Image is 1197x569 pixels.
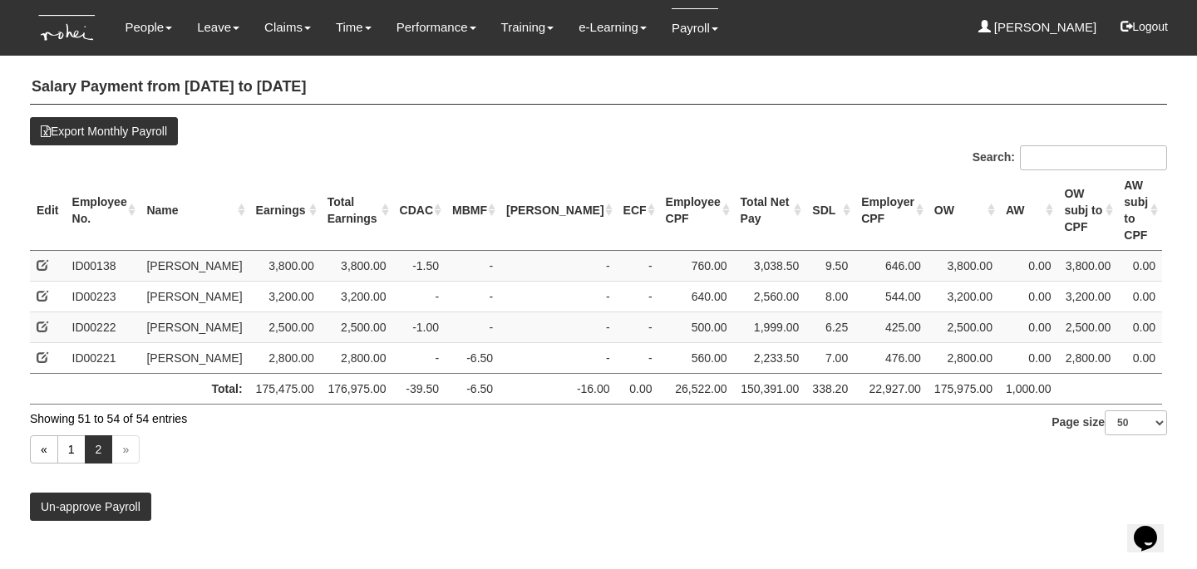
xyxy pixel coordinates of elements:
td: - [500,342,616,373]
button: Logout [1109,7,1180,47]
th: Total Earnings : activate to sort column ascending [321,170,393,251]
td: - [500,250,616,281]
td: 175,975.00 [928,373,999,404]
td: 2,500.00 [249,311,321,342]
td: 22,927.00 [855,373,928,404]
th: Name : activate to sort column ascending [140,170,249,251]
td: [PERSON_NAME] [140,342,249,373]
th: SDL : activate to sort column ascending [805,170,855,251]
th: ECF : activate to sort column ascending [617,170,659,251]
td: 3,800.00 [928,250,999,281]
td: 3,800.00 [321,250,393,281]
td: 26,522.00 [659,373,734,404]
td: [PERSON_NAME] [140,281,249,311]
td: 425.00 [855,311,928,342]
td: - [446,281,500,311]
td: - [446,250,500,281]
a: Performance [397,8,476,47]
a: » [111,435,140,464]
td: 1,000.00 [999,373,1058,404]
a: People [125,8,172,47]
td: 0.00 [1117,281,1162,311]
td: ID00222 [66,311,140,342]
td: - [617,250,659,281]
td: 646.00 [855,250,928,281]
td: 176,975.00 [321,373,393,404]
td: 150,391.00 [734,373,806,404]
td: 560.00 [659,342,734,373]
td: 6.25 [805,311,855,342]
td: 476.00 [855,342,928,373]
a: 2 [85,435,113,464]
th: Earnings : activate to sort column ascending [249,170,321,251]
td: 0.00 [1117,342,1162,373]
td: 3,200.00 [1057,281,1117,311]
td: - [617,342,659,373]
td: 2,800.00 [1057,342,1117,373]
a: e-Learning [579,8,647,47]
th: SINDA : activate to sort column ascending [500,170,616,251]
td: 2,500.00 [321,311,393,342]
label: Search: [973,145,1167,170]
td: 0.00 [1117,250,1162,281]
td: 338.20 [805,373,855,404]
th: Edit [30,170,66,251]
td: 3,800.00 [1057,250,1117,281]
button: Un-approve Payroll [30,493,151,521]
a: Payroll [672,8,718,47]
td: 544.00 [855,281,928,311]
td: 0.00 [999,311,1058,342]
th: Employee No. : activate to sort column ascending [66,170,140,251]
td: 2,500.00 [1057,311,1117,342]
a: Claims [264,8,311,47]
td: - [500,311,616,342]
th: AW subj to CPF : activate to sort column ascending [1117,170,1162,251]
th: Employer CPF : activate to sort column ascending [855,170,928,251]
td: 640.00 [659,281,734,311]
th: OW subj to CPF : activate to sort column ascending [1057,170,1117,251]
h4: Salary Payment from [DATE] to [DATE] [30,71,1167,105]
td: 2,800.00 [249,342,321,373]
td: - [617,311,659,342]
th: CDAC : activate to sort column ascending [393,170,446,251]
td: 2,500.00 [928,311,999,342]
td: [PERSON_NAME] [140,311,249,342]
td: - [617,281,659,311]
td: - [446,311,500,342]
a: [PERSON_NAME] [978,8,1097,47]
input: Search: [1020,145,1167,170]
td: 9.50 [805,250,855,281]
th: Total Net Pay : activate to sort column ascending [734,170,806,251]
th: MBMF : activate to sort column ascending [446,170,500,251]
td: 0.00 [999,342,1058,373]
td: -1.00 [393,311,446,342]
td: -6.50 [446,342,500,373]
td: - [393,281,446,311]
td: -39.50 [393,373,446,404]
td: -16.00 [500,373,616,404]
iframe: chat widget [1127,503,1180,552]
td: [PERSON_NAME] [140,250,249,281]
a: Leave [197,8,239,47]
td: 7.00 [805,342,855,373]
a: Export Monthly Payroll [30,117,178,145]
a: Training [501,8,554,47]
a: 1 [57,435,86,464]
a: « [30,435,58,464]
label: Page size [1052,410,1167,435]
td: 500.00 [659,311,734,342]
td: ID00223 [66,281,140,311]
select: Page size [1105,410,1167,435]
td: -6.50 [446,373,500,404]
td: 0.00 [617,373,659,404]
td: 3,200.00 [928,281,999,311]
a: Time [336,8,372,47]
td: 2,560.00 [734,281,806,311]
td: 0.00 [1117,311,1162,342]
th: Employee CPF : activate to sort column ascending [659,170,734,251]
span: Total: [212,382,243,395]
td: 2,233.50 [734,342,806,373]
td: 2,800.00 [321,342,393,373]
th: AW : activate to sort column ascending [999,170,1058,251]
td: 0.00 [999,250,1058,281]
